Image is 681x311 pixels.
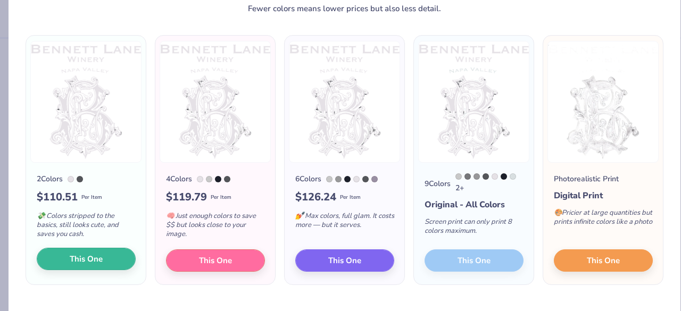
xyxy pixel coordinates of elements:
span: 🧠 [166,211,175,221]
div: Digital Print [554,189,653,202]
div: Pricier at large quantities but prints infinite colors like a photo [554,202,653,237]
div: 532 C [344,176,351,182]
span: This One [587,255,620,267]
img: Photorealistic preview [547,41,659,163]
span: 💅 [295,211,304,221]
img: 4 color option [160,41,271,163]
img: 6 color option [289,41,400,163]
div: Cool Gray 7 C [335,176,342,182]
span: Per Item [81,194,102,201]
div: 4 Colors [166,173,192,184]
div: 7541 C [510,173,516,180]
div: 663 C [68,176,74,182]
div: Cool Gray 7 C [474,173,480,180]
div: 532 C [501,173,507,180]
button: This One [37,248,136,270]
div: Max colors, full glam. It costs more — but it serves. [295,205,394,240]
div: 6 Colors [295,173,321,184]
button: This One [295,249,394,272]
div: Fewer colors means lower prices but also less detail. [248,4,441,13]
span: This One [70,253,103,265]
div: 9 Colors [425,178,451,189]
span: 🎨 [554,208,562,217]
div: Screen print can only print 8 colors maximum. [425,211,524,246]
span: Per Item [340,194,361,201]
div: Cool Gray 11 C [483,173,489,180]
span: This One [328,255,361,267]
img: 9 color option [418,41,529,163]
span: Per Item [211,194,231,201]
div: Colors stripped to the basics, still looks cute, and saves you cash. [37,205,136,249]
div: 663 C [197,176,203,182]
button: This One [554,249,653,272]
div: Photorealistic Print [554,173,619,184]
div: 663 C [353,176,360,182]
span: This One [199,255,232,267]
div: 2 + [455,173,524,194]
div: 663 C [492,173,498,180]
div: 7660 C [371,176,378,182]
div: Cool Gray 3 C [326,176,333,182]
div: Cool Gray 9 C [464,173,471,180]
div: Cool Gray 11 C [77,176,83,182]
span: $ 126.24 [295,189,336,205]
span: 💸 [37,211,45,221]
div: Just enough colors to save $$ but looks close to your image. [166,205,265,249]
div: Cool Gray 3 C [455,173,462,180]
div: Cool Gray 11 C [362,176,369,182]
span: $ 110.51 [37,189,78,205]
div: 532 C [215,176,221,182]
button: This One [166,249,265,272]
div: Cool Gray 11 C [224,176,230,182]
img: 2 color option [30,41,142,163]
div: 2 Colors [37,173,63,184]
span: $ 119.79 [166,189,207,205]
div: Original - All Colors [425,198,524,211]
div: Cool Gray 3 C [206,176,212,182]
